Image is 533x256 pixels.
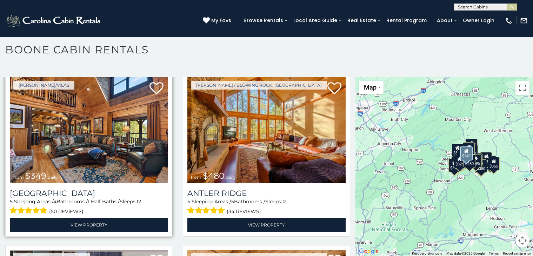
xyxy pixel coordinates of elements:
[227,207,261,216] span: (34 reviews)
[187,198,345,216] div: Sleeping Areas / Bathrooms / Sleeps:
[515,234,529,248] button: Map camera controls
[446,251,485,255] span: Map data ©2025 Google
[452,143,464,157] div: $305
[203,171,225,181] span: $480
[10,77,168,183] a: Diamond Creek Lodge from $349 daily
[49,207,84,216] span: (50 reviews)
[466,145,478,158] div: $250
[383,15,430,26] a: Rental Program
[359,81,384,94] button: Change map style
[211,17,231,24] span: My Favs
[13,81,74,90] a: [PERSON_NAME]/Vilas
[520,17,528,25] img: mail-regular-white.png
[470,154,482,168] div: $695
[357,247,380,256] img: Google
[187,77,345,183] img: Antler Ridge
[10,198,168,216] div: Sleeping Areas / Bathrooms / Sleeps:
[10,189,168,198] a: [GEOGRAPHIC_DATA]
[226,175,236,180] span: daily
[88,198,120,205] span: 1 Half Baths /
[466,138,478,152] div: $525
[459,15,498,26] a: Owner Login
[53,198,56,205] span: 4
[48,175,58,180] span: daily
[10,198,13,205] span: 5
[187,218,345,232] a: View Property
[433,15,456,26] a: About
[231,198,234,205] span: 5
[191,81,327,90] a: [PERSON_NAME] / Blowing Rock, [GEOGRAPHIC_DATA]
[13,175,24,180] span: from
[10,218,168,232] a: View Property
[475,159,487,173] div: $350
[344,15,380,26] a: Real Estate
[136,198,141,205] span: 12
[187,198,190,205] span: 5
[357,247,380,256] a: Open this area in Google Maps (opens a new window)
[290,15,341,26] a: Local Area Guide
[515,81,529,95] button: Toggle fullscreen view
[10,77,168,183] img: Diamond Creek Lodge
[364,84,377,91] span: Map
[5,14,102,28] img: White-1-2.png
[463,142,475,155] div: $320
[187,189,345,198] a: Antler Ridge
[412,251,442,256] button: Keyboard shortcuts
[282,198,287,205] span: 12
[464,154,475,168] div: $480
[505,17,513,25] img: phone-regular-white.png
[240,15,287,26] a: Browse Rentals
[187,77,345,183] a: Antler Ridge from $480 daily
[503,251,531,255] a: Report a map error
[191,175,201,180] span: from
[460,146,472,160] div: $349
[454,155,466,168] div: $325
[10,189,168,198] h3: Diamond Creek Lodge
[489,251,499,255] a: Terms
[25,171,46,181] span: $349
[448,158,460,172] div: $375
[488,157,500,170] div: $355
[480,152,492,165] div: $930
[203,17,233,25] a: My Favs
